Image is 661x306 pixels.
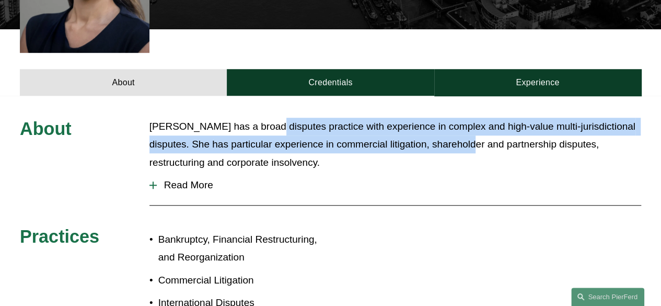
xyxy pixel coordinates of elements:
p: Bankruptcy, Financial Restructuring, and Reorganization [158,231,331,267]
a: Experience [434,69,641,96]
a: Search this site [571,288,644,306]
span: Practices [20,226,99,246]
a: About [20,69,227,96]
span: About [20,119,72,139]
a: Credentials [227,69,434,96]
button: Read More [149,172,641,199]
p: Commercial Litigation [158,271,331,289]
p: [PERSON_NAME] has a broad disputes practice with experience in complex and high-value multi-juris... [149,118,641,172]
span: Read More [157,179,641,191]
